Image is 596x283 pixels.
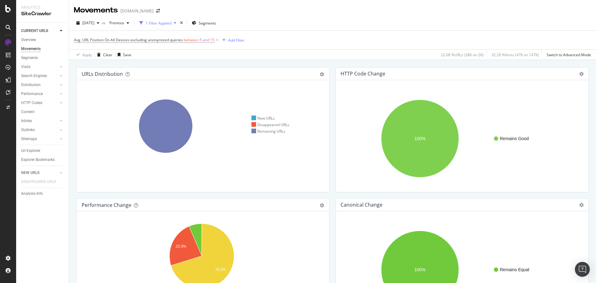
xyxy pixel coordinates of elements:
div: Outlinks [21,127,35,133]
div: times [179,20,184,26]
div: DISAPPEARED URLS [21,179,56,185]
i: Options [579,203,584,207]
div: Inlinks [21,118,32,124]
span: 5 and 15 [200,36,214,44]
a: Analysis Info [21,190,64,197]
div: Analysis Info [21,190,43,197]
div: Apply [82,52,92,57]
div: Add Filter [228,38,245,43]
div: CURRENT URLS [21,28,48,34]
span: vs [102,20,107,25]
span: 2025 Sep. 1st [82,20,94,25]
div: arrow-right-arrow-left [156,9,160,13]
button: Save [115,50,131,60]
button: Clear [95,50,112,60]
div: Performance [21,91,43,97]
div: 22.08 % URLs ( 386 on 2K ) [441,52,484,57]
div: Analytics [21,5,64,10]
div: Url Explorer [21,148,40,154]
a: NEW URLS [21,170,58,176]
div: gear [320,72,324,76]
button: Previous [107,18,132,28]
div: HTTP Codes [21,100,42,106]
text: 100% [414,267,426,272]
div: URLs Distribution [82,71,123,77]
div: New URLs [251,116,275,121]
a: Visits [21,64,58,70]
div: Movements [21,46,41,52]
i: Options [579,72,584,76]
button: Add Filter [220,36,245,44]
div: Explorer Bookmarks [21,157,55,163]
div: Clear [103,52,112,57]
div: Remaining URLs [251,129,286,134]
div: gear [320,203,324,208]
span: Segments [199,21,216,26]
div: Search Engines [21,73,47,79]
div: Switch to Advanced Mode [547,52,591,57]
div: NEW URLS [21,170,39,176]
h4: HTTP Code Change [341,70,385,78]
div: Distribution [21,82,41,88]
a: HTTP Codes [21,100,58,106]
div: Overview [21,37,36,43]
div: Content [21,109,34,115]
div: 1 Filter Applied [146,21,171,26]
span: between [184,37,199,43]
div: Segments [21,55,38,61]
a: Movements [21,46,64,52]
text: 23.3% [176,244,186,249]
text: Remains Equal [500,267,529,272]
button: [DATE] [74,18,102,28]
a: CURRENT URLS [21,28,58,34]
text: 100% [414,136,426,141]
span: Avg. URL Position On All Devices excluding anonymized queries [74,37,183,43]
a: Explorer Bookmarks [21,157,64,163]
a: Url Explorer [21,148,64,154]
div: Disappeared URLs [251,122,290,127]
button: Switch to Advanced Mode [544,50,591,60]
a: Segments [21,55,64,61]
a: Sitemaps [21,136,58,142]
a: Content [21,109,64,115]
div: Open Intercom Messenger [575,262,590,277]
a: Distribution [21,82,58,88]
div: Movements [74,5,118,16]
svg: A chart. [341,90,581,187]
button: Apply [74,50,92,60]
div: Visits [21,64,30,70]
div: 32.29 % Visits ( 47K on 147K ) [491,52,539,57]
div: [DOMAIN_NAME] [120,8,154,14]
div: Performance Change [82,202,131,208]
button: Segments [189,18,219,28]
a: Performance [21,91,58,97]
a: Outlinks [21,127,58,133]
a: Overview [21,37,64,43]
span: Previous [107,20,124,25]
a: DISAPPEARED URLS [21,179,62,185]
text: Remains Good [500,136,529,141]
h4: Canonical Change [341,201,382,209]
div: Save [123,52,131,57]
a: Search Engines [21,73,58,79]
text: 70.2% [215,268,226,272]
button: 1 Filter Applied [137,18,179,28]
a: Inlinks [21,118,58,124]
div: SiteCrawler [21,10,64,17]
div: Sitemaps [21,136,37,142]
